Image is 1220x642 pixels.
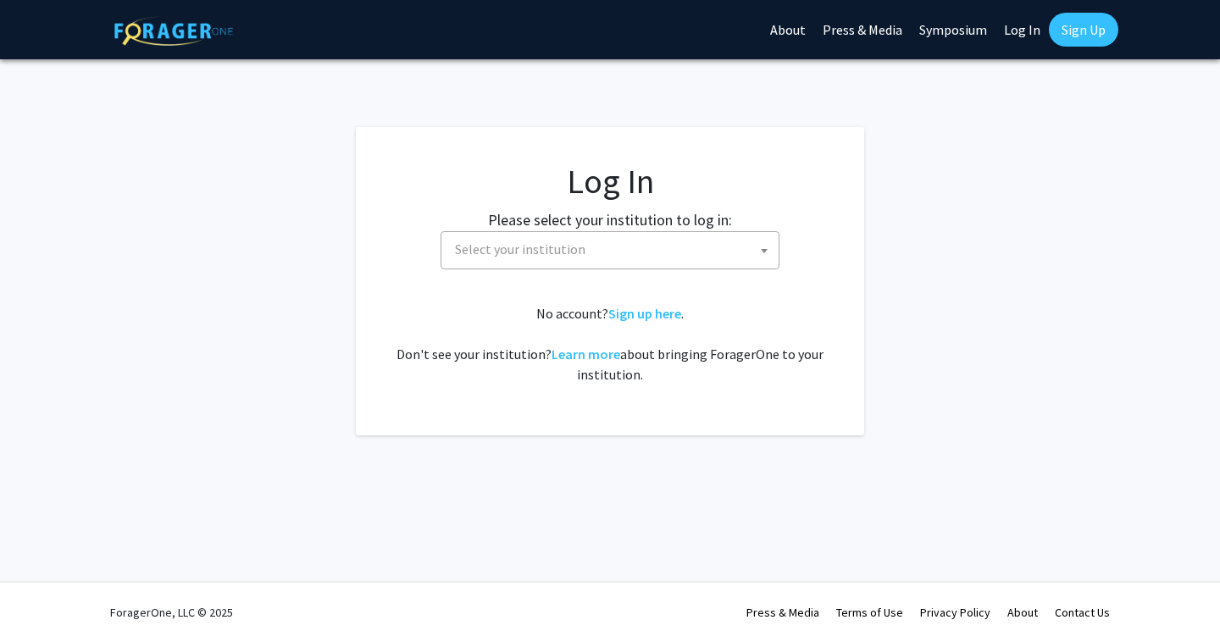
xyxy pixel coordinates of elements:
a: Contact Us [1055,605,1110,620]
a: Sign Up [1049,13,1118,47]
h1: Log In [390,161,830,202]
a: Terms of Use [836,605,903,620]
span: Select your institution [441,231,779,269]
span: Select your institution [448,232,779,267]
img: ForagerOne Logo [114,16,233,46]
div: ForagerOne, LLC © 2025 [110,583,233,642]
a: Press & Media [746,605,819,620]
a: Learn more about bringing ForagerOne to your institution [552,346,620,363]
label: Please select your institution to log in: [488,208,732,231]
div: No account? . Don't see your institution? about bringing ForagerOne to your institution. [390,303,830,385]
a: Privacy Policy [920,605,990,620]
a: About [1007,605,1038,620]
a: Sign up here [608,305,681,322]
span: Select your institution [455,241,585,257]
